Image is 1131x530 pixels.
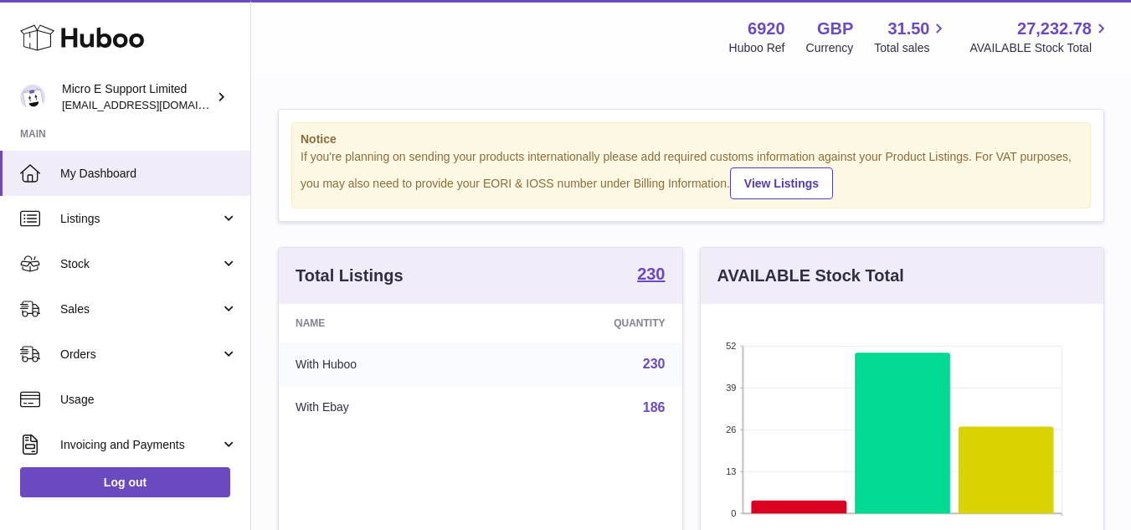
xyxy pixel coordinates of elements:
th: Quantity [491,304,682,342]
span: Invoicing and Payments [60,437,220,453]
span: [EMAIL_ADDRESS][DOMAIN_NAME] [62,98,246,111]
div: Micro E Support Limited [62,81,213,113]
h3: Total Listings [296,265,404,287]
span: Stock [60,256,220,272]
span: 27,232.78 [1017,18,1092,40]
td: With Ebay [279,386,491,430]
a: 27,232.78 AVAILABLE Stock Total [969,18,1111,56]
span: My Dashboard [60,166,238,182]
h3: AVAILABLE Stock Total [717,265,904,287]
a: View Listings [730,167,833,199]
div: If you're planning on sending your products internationally please add required customs informati... [301,149,1082,199]
div: Currency [806,40,854,56]
strong: 6920 [748,18,785,40]
text: 39 [726,383,736,393]
img: contact@micropcsupport.com [20,85,45,110]
td: With Huboo [279,342,491,386]
span: Usage [60,392,238,408]
span: Total sales [874,40,948,56]
span: AVAILABLE Stock Total [969,40,1111,56]
a: 230 [637,265,665,286]
a: 186 [643,400,666,414]
strong: Notice [301,131,1082,147]
strong: GBP [817,18,853,40]
a: 230 [643,357,666,371]
a: 31.50 Total sales [874,18,948,56]
text: 52 [726,341,736,351]
th: Name [279,304,491,342]
text: 0 [731,508,736,518]
text: 26 [726,425,736,435]
span: Sales [60,301,220,317]
strong: 230 [637,265,665,282]
span: Listings [60,211,220,227]
span: Orders [60,347,220,363]
text: 13 [726,466,736,476]
a: Log out [20,467,230,497]
div: Huboo Ref [729,40,785,56]
span: 31.50 [887,18,929,40]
